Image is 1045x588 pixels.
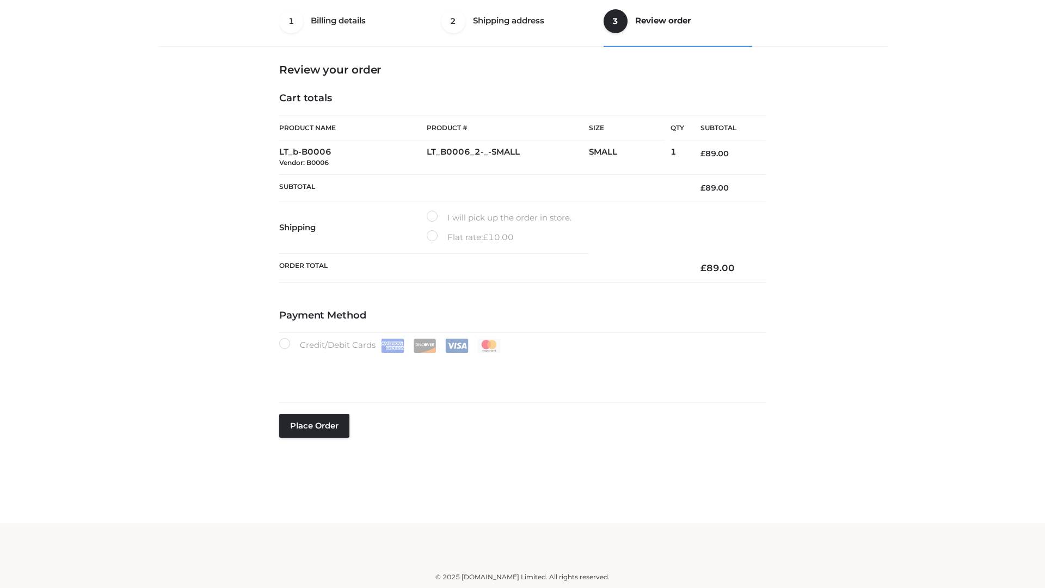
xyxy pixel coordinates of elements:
bdi: 89.00 [700,183,729,193]
td: 1 [671,140,684,175]
span: £ [700,262,706,273]
th: Product Name [279,115,427,140]
td: LT_B0006_2-_-SMALL [427,140,589,175]
h4: Cart totals [279,93,766,105]
img: Amex [381,339,404,353]
bdi: 89.00 [700,262,735,273]
img: Discover [413,339,437,353]
span: £ [700,183,705,193]
th: Size [589,116,665,140]
img: Visa [445,339,469,353]
img: Mastercard [477,339,501,353]
div: © 2025 [DOMAIN_NAME] Limited. All rights reserved. [162,572,883,583]
h3: Review your order [279,63,766,76]
td: SMALL [589,140,671,175]
label: Flat rate: [427,230,514,244]
h4: Payment Method [279,310,766,322]
td: LT_b-B0006 [279,140,427,175]
th: Shipping [279,201,427,254]
iframe: Secure payment input frame [277,351,764,390]
th: Qty [671,115,684,140]
span: £ [700,149,705,158]
th: Subtotal [684,116,766,140]
th: Subtotal [279,174,684,201]
span: £ [483,232,488,242]
label: I will pick up the order in store. [427,211,571,225]
button: Place order [279,414,349,438]
label: Credit/Debit Cards [279,338,502,353]
small: Vendor: B0006 [279,158,329,167]
th: Product # [427,115,589,140]
bdi: 10.00 [483,232,514,242]
th: Order Total [279,254,684,283]
bdi: 89.00 [700,149,729,158]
